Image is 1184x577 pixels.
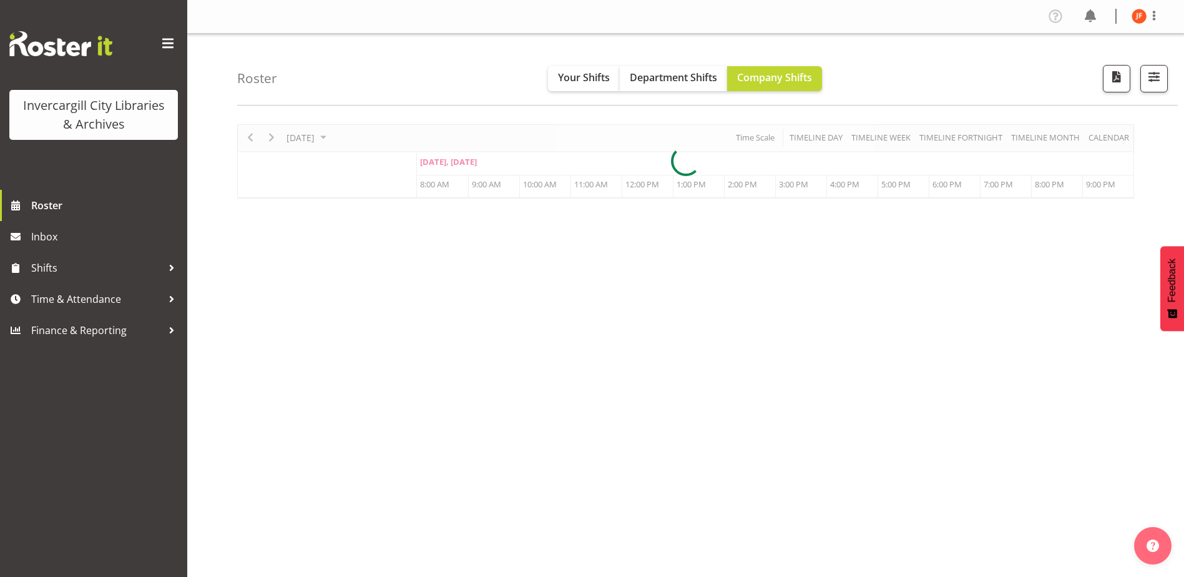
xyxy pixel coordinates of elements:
[558,71,610,84] span: Your Shifts
[31,196,181,215] span: Roster
[630,71,717,84] span: Department Shifts
[22,96,165,134] div: Invercargill City Libraries & Archives
[1103,65,1130,92] button: Download a PDF of the roster for the current day
[620,66,727,91] button: Department Shifts
[727,66,822,91] button: Company Shifts
[31,259,162,277] span: Shifts
[9,31,112,56] img: Rosterit website logo
[1132,9,1147,24] img: joanne-forbes11668.jpg
[1160,246,1184,331] button: Feedback - Show survey
[31,290,162,308] span: Time & Attendance
[31,321,162,340] span: Finance & Reporting
[1167,259,1178,302] span: Feedback
[1147,540,1159,552] img: help-xxl-2.png
[737,71,812,84] span: Company Shifts
[31,227,181,246] span: Inbox
[1140,65,1168,92] button: Filter Shifts
[548,66,620,91] button: Your Shifts
[237,71,277,86] h4: Roster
